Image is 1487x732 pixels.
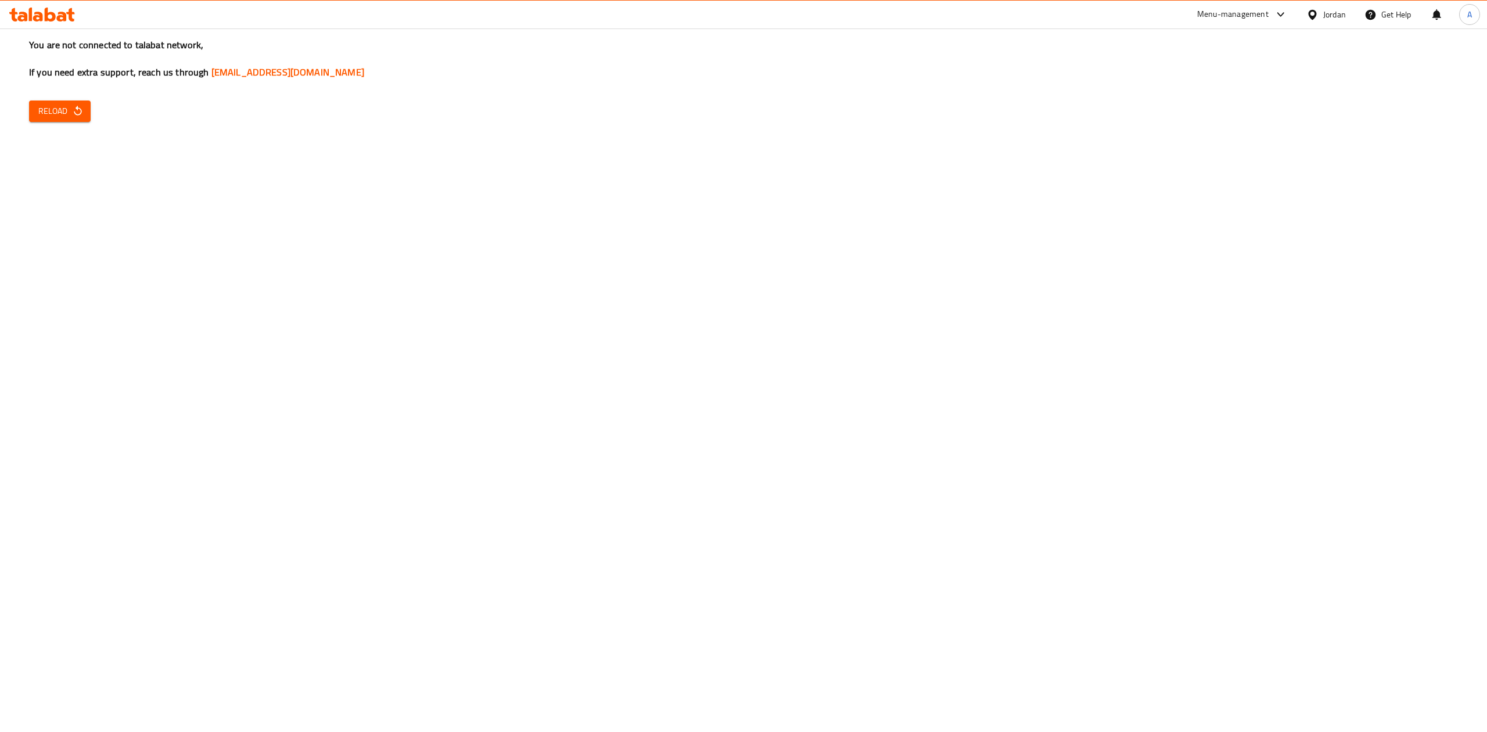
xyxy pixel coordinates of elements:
[38,104,81,119] span: Reload
[29,101,91,122] button: Reload
[211,63,364,81] a: [EMAIL_ADDRESS][DOMAIN_NAME]
[1197,8,1269,21] div: Menu-management
[1467,8,1472,21] span: A
[29,38,1458,79] h3: You are not connected to talabat network, If you need extra support, reach us through
[1323,8,1346,21] div: Jordan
